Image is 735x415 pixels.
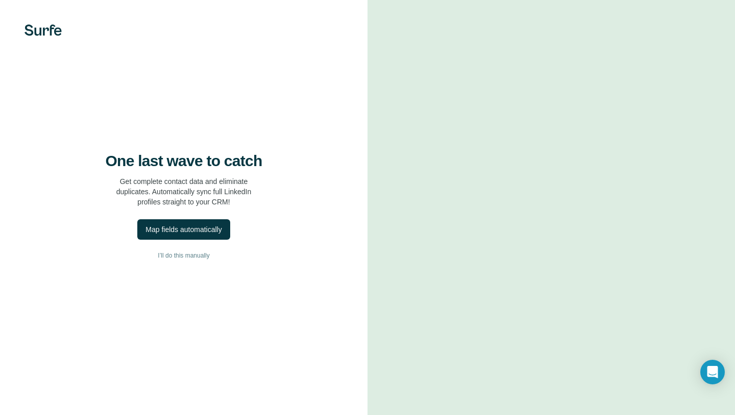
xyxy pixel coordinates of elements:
[158,251,209,260] span: I’ll do this manually
[106,152,262,170] h4: One last wave to catch
[137,219,230,240] button: Map fields automatically
[700,360,725,384] div: Open Intercom Messenger
[116,176,252,207] p: Get complete contact data and eliminate duplicates. Automatically sync full LinkedIn profiles str...
[145,224,222,235] div: Map fields automatically
[24,25,62,36] img: Surfe's logo
[20,248,347,263] button: I’ll do this manually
